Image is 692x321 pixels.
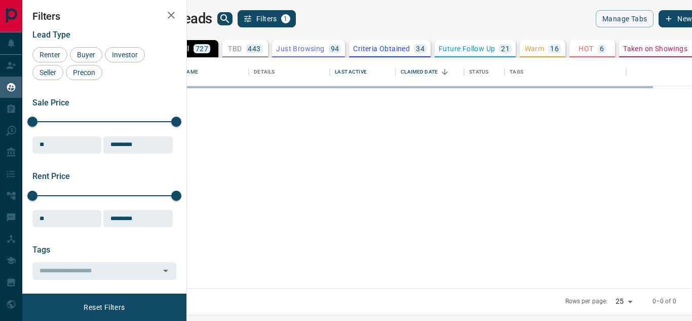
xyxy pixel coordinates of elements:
[331,45,339,52] p: 94
[550,45,559,52] p: 16
[70,47,102,62] div: Buyer
[32,10,176,22] h2: Filters
[464,58,505,86] div: Status
[73,51,99,59] span: Buyer
[159,264,173,278] button: Open
[32,65,63,80] div: Seller
[439,45,495,52] p: Future Follow Up
[330,58,396,86] div: Last Active
[596,10,653,27] button: Manage Tabs
[438,65,452,79] button: Sort
[276,45,324,52] p: Just Browsing
[105,47,145,62] div: Investor
[600,45,604,52] p: 6
[178,58,249,86] div: Name
[248,45,260,52] p: 443
[282,15,289,22] span: 1
[579,45,593,52] p: HOT
[401,58,438,86] div: Claimed Date
[66,65,102,80] div: Precon
[32,98,69,108] span: Sale Price
[335,58,366,86] div: Last Active
[32,30,70,40] span: Lead Type
[108,51,141,59] span: Investor
[36,51,64,59] span: Renter
[217,12,233,25] button: search button
[353,45,410,52] p: Criteria Obtained
[249,58,330,86] div: Details
[652,297,676,306] p: 0–0 of 0
[228,45,242,52] p: TBD
[565,297,608,306] p: Rows per page:
[525,45,545,52] p: Warm
[238,10,296,27] button: Filters1
[501,45,510,52] p: 21
[505,58,626,86] div: Tags
[32,47,67,62] div: Renter
[32,171,70,181] span: Rent Price
[77,299,131,316] button: Reset Filters
[416,45,425,52] p: 34
[396,58,464,86] div: Claimed Date
[611,294,636,309] div: 25
[32,245,50,255] span: Tags
[196,45,208,52] p: 727
[254,58,275,86] div: Details
[510,58,523,86] div: Tags
[183,58,198,86] div: Name
[469,58,488,86] div: Status
[36,68,60,77] span: Seller
[623,45,687,52] p: Taken on Showings
[69,68,99,77] span: Precon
